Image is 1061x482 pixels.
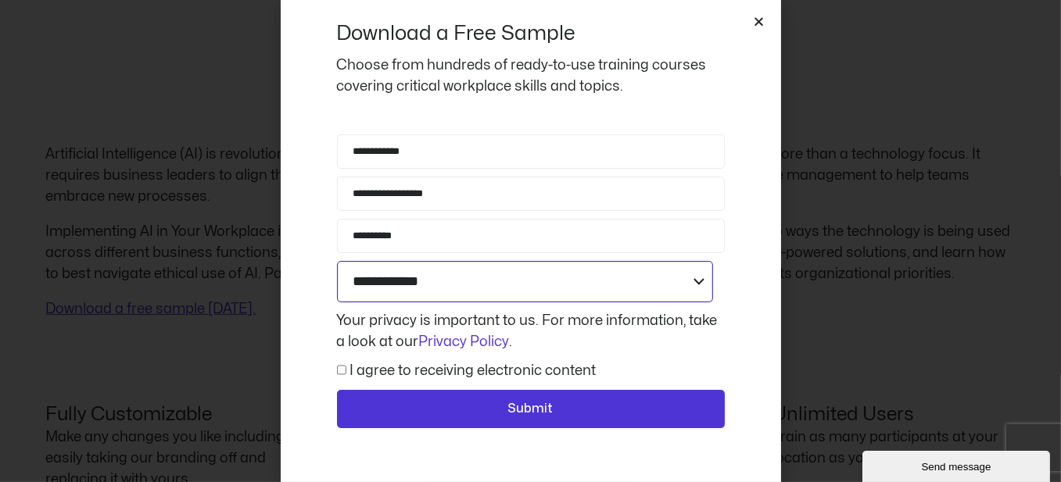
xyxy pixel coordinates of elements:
[349,364,596,377] label: I agree to receiving electronic content
[754,16,765,27] a: Close
[337,55,725,97] p: Choose from hundreds of ready-to-use training courses covering critical workplace skills and topics.
[337,390,725,429] button: Submit
[337,20,725,47] h2: Download a Free Sample
[862,448,1053,482] iframe: chat widget
[333,310,729,352] div: Your privacy is important to us. For more information, take a look at our .
[508,399,554,420] span: Submit
[419,335,510,348] a: Privacy Policy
